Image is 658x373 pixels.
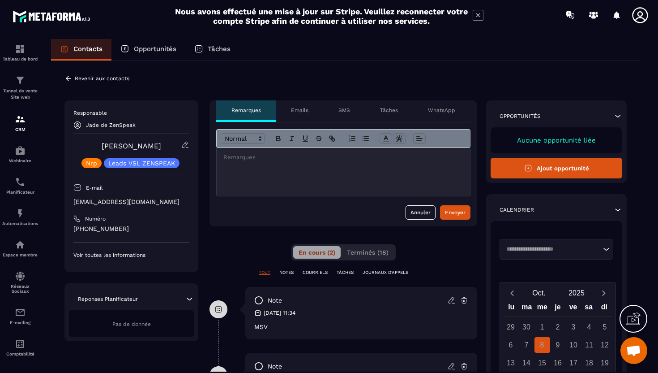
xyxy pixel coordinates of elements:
div: 12 [597,337,613,353]
p: Numéro [85,215,106,222]
button: En cours (2) [293,246,341,259]
div: ve [565,301,581,317]
p: Opportunités [500,113,541,120]
p: MSV [254,323,468,330]
div: Ouvrir le chat [620,337,647,364]
div: Envoyer [445,208,466,217]
p: NOTES [279,269,294,276]
button: Open years overlay [558,285,595,301]
div: 3 [566,319,581,335]
a: accountantaccountantComptabilité [2,332,38,363]
p: TOUT [259,269,270,276]
button: Ajout opportunité [491,158,622,178]
img: automations [15,145,26,156]
p: Tâches [208,45,231,53]
a: [PERSON_NAME] [102,142,161,150]
a: automationsautomationsEspace membre [2,233,38,264]
p: COURRIELS [303,269,328,276]
div: 14 [519,355,534,371]
a: automationsautomationsAutomatisations [2,201,38,233]
p: Remarques [231,107,261,114]
div: sa [581,301,597,317]
p: [DATE] 11:34 [264,309,295,317]
div: 18 [581,355,597,371]
p: Réseaux Sociaux [2,284,38,294]
img: automations [15,208,26,219]
p: SMS [338,107,350,114]
a: formationformationTableau de bord [2,37,38,68]
div: lu [504,301,519,317]
div: 30 [519,319,534,335]
a: formationformationTunnel de vente Site web [2,68,38,107]
p: TÂCHES [337,269,354,276]
img: scheduler [15,177,26,187]
p: Automatisations [2,221,38,226]
img: social-network [15,271,26,282]
div: 17 [566,355,581,371]
div: di [596,301,612,317]
p: CRM [2,127,38,132]
p: Emails [291,107,308,114]
p: Revenir aux contacts [75,75,129,82]
a: automationsautomationsWebinaire [2,139,38,170]
div: 10 [566,337,581,353]
p: Responsable [73,109,189,117]
div: 19 [597,355,613,371]
p: [EMAIL_ADDRESS][DOMAIN_NAME] [73,198,189,206]
p: Planificateur [2,190,38,195]
div: 16 [550,355,566,371]
p: note [268,362,282,371]
p: E-mail [86,184,103,191]
img: email [15,307,26,318]
p: Tunnel de vente Site web [2,88,38,100]
p: Comptabilité [2,351,38,356]
p: Leads VSL ZENSPEAK [108,160,175,166]
p: note [268,296,282,305]
div: ma [519,301,535,317]
div: 6 [503,337,519,353]
span: Terminés (18) [347,249,389,256]
a: schedulerschedulerPlanificateur [2,170,38,201]
input: Search for option [503,245,601,254]
p: Calendrier [500,206,534,213]
p: Réponses Planificateur [78,295,138,303]
p: WhatsApp [428,107,455,114]
div: 1 [534,319,550,335]
div: 2 [550,319,566,335]
button: Annuler [406,205,436,220]
span: Pas de donnée [112,321,151,327]
p: Espace membre [2,252,38,257]
button: Envoyer [440,205,470,220]
div: 7 [519,337,534,353]
img: logo [13,8,93,25]
img: formation [15,114,26,125]
img: automations [15,239,26,250]
div: Search for option [500,239,613,260]
p: Contacts [73,45,103,53]
button: Next month [595,287,612,299]
button: Terminés (18) [342,246,394,259]
a: formationformationCRM [2,107,38,139]
img: accountant [15,338,26,349]
div: 8 [534,337,550,353]
div: 15 [534,355,550,371]
p: Tableau de bord [2,56,38,61]
div: 9 [550,337,566,353]
div: 5 [597,319,613,335]
div: 4 [581,319,597,335]
a: Contacts [51,39,111,61]
div: 29 [503,319,519,335]
p: Jade de ZenSpeak [86,122,136,128]
p: [PHONE_NUMBER] [73,225,189,233]
a: Tâches [185,39,239,61]
img: formation [15,75,26,86]
p: JOURNAUX D'APPELS [363,269,408,276]
div: je [550,301,566,317]
p: Tâches [380,107,398,114]
img: formation [15,43,26,54]
button: Previous month [504,287,520,299]
div: 13 [503,355,519,371]
p: Webinaire [2,158,38,163]
p: Aucune opportunité liée [500,136,613,144]
h2: Nous avons effectué une mise à jour sur Stripe. Veuillez reconnecter votre compte Stripe afin de ... [175,7,468,26]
